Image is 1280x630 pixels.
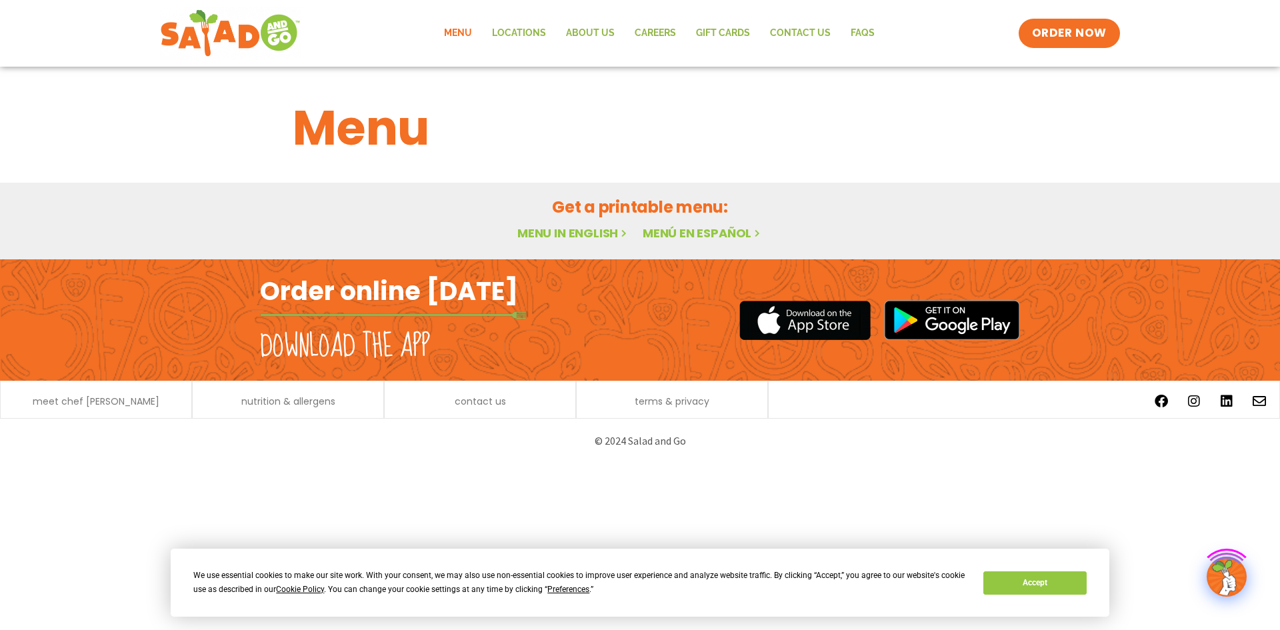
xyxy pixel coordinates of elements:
[556,18,625,49] a: About Us
[760,18,841,49] a: Contact Us
[260,311,527,319] img: fork
[547,585,589,594] span: Preferences
[276,585,324,594] span: Cookie Policy
[160,7,301,60] img: new-SAG-logo-768×292
[267,432,1013,450] p: © 2024 Salad and Go
[260,328,430,365] h2: Download the app
[171,549,1109,617] div: Cookie Consent Prompt
[193,569,967,597] div: We use essential cookies to make our site work. With your consent, we may also use non-essential ...
[884,300,1020,340] img: google_play
[260,275,518,307] h2: Order online [DATE]
[241,397,335,406] a: nutrition & allergens
[293,195,987,219] h2: Get a printable menu:
[33,397,159,406] a: meet chef [PERSON_NAME]
[635,397,709,406] a: terms & privacy
[434,18,885,49] nav: Menu
[293,92,987,164] h1: Menu
[1032,25,1107,41] span: ORDER NOW
[983,571,1086,595] button: Accept
[517,225,629,241] a: Menu in English
[625,18,686,49] a: Careers
[434,18,482,49] a: Menu
[841,18,885,49] a: FAQs
[739,299,871,342] img: appstore
[455,397,506,406] a: contact us
[1019,19,1120,48] a: ORDER NOW
[643,225,763,241] a: Menú en español
[686,18,760,49] a: GIFT CARDS
[482,18,556,49] a: Locations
